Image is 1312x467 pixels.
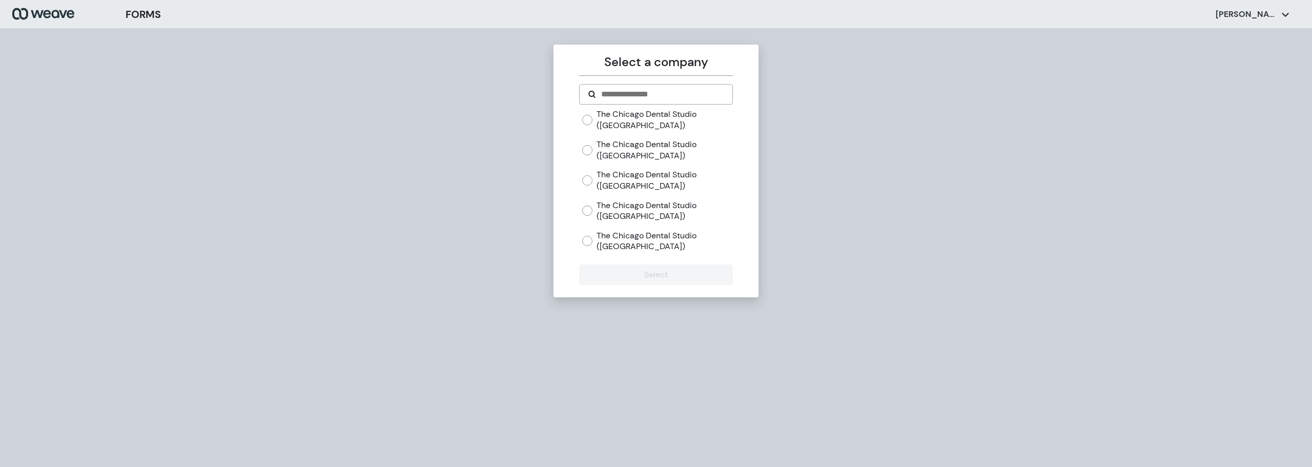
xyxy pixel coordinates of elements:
[579,265,732,285] button: Select
[579,53,732,71] p: Select a company
[597,200,732,222] label: The Chicago Dental Studio ([GEOGRAPHIC_DATA])
[597,109,732,131] label: The Chicago Dental Studio ([GEOGRAPHIC_DATA])
[597,139,732,161] label: The Chicago Dental Studio ([GEOGRAPHIC_DATA])
[597,230,732,252] label: The Chicago Dental Studio ([GEOGRAPHIC_DATA])
[1216,9,1277,20] p: [PERSON_NAME]
[597,169,732,191] label: The Chicago Dental Studio ([GEOGRAPHIC_DATA])
[126,7,161,22] h3: FORMS
[600,88,724,100] input: Search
